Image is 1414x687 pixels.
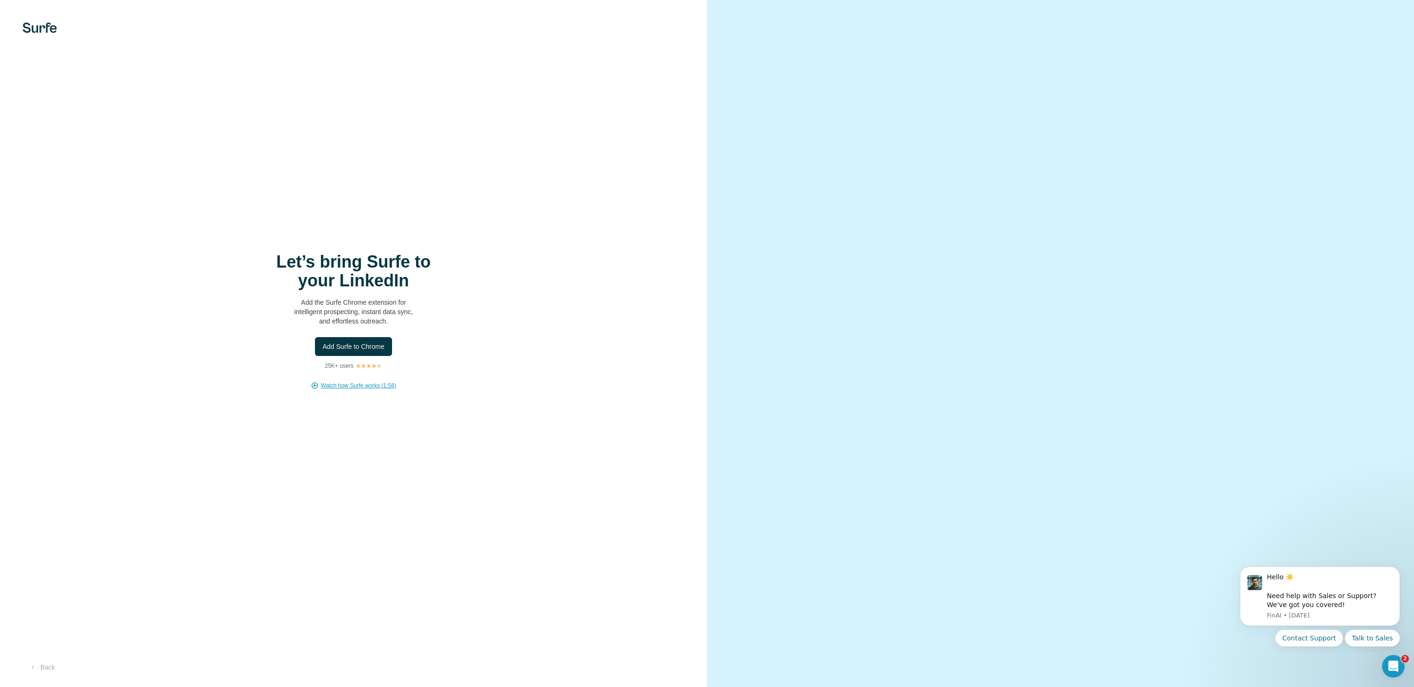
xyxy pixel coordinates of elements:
[355,363,382,369] img: Rating Stars
[259,298,448,326] p: Add the Surfe Chrome extension for intelligent prospecting, instant data sync, and effortless out...
[321,381,396,390] button: Watch how Surfe works (1:58)
[1226,558,1414,652] iframe: Intercom notifications message
[322,342,385,351] span: Add Surfe to Chrome
[325,362,353,370] p: 25K+ users
[259,253,448,290] h1: Let’s bring Surfe to your LinkedIn
[23,659,62,676] button: Back
[1401,655,1409,663] span: 2
[23,23,57,33] img: Surfe's logo
[315,337,392,356] button: Add Surfe to Chrome
[1382,655,1405,678] iframe: Intercom live chat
